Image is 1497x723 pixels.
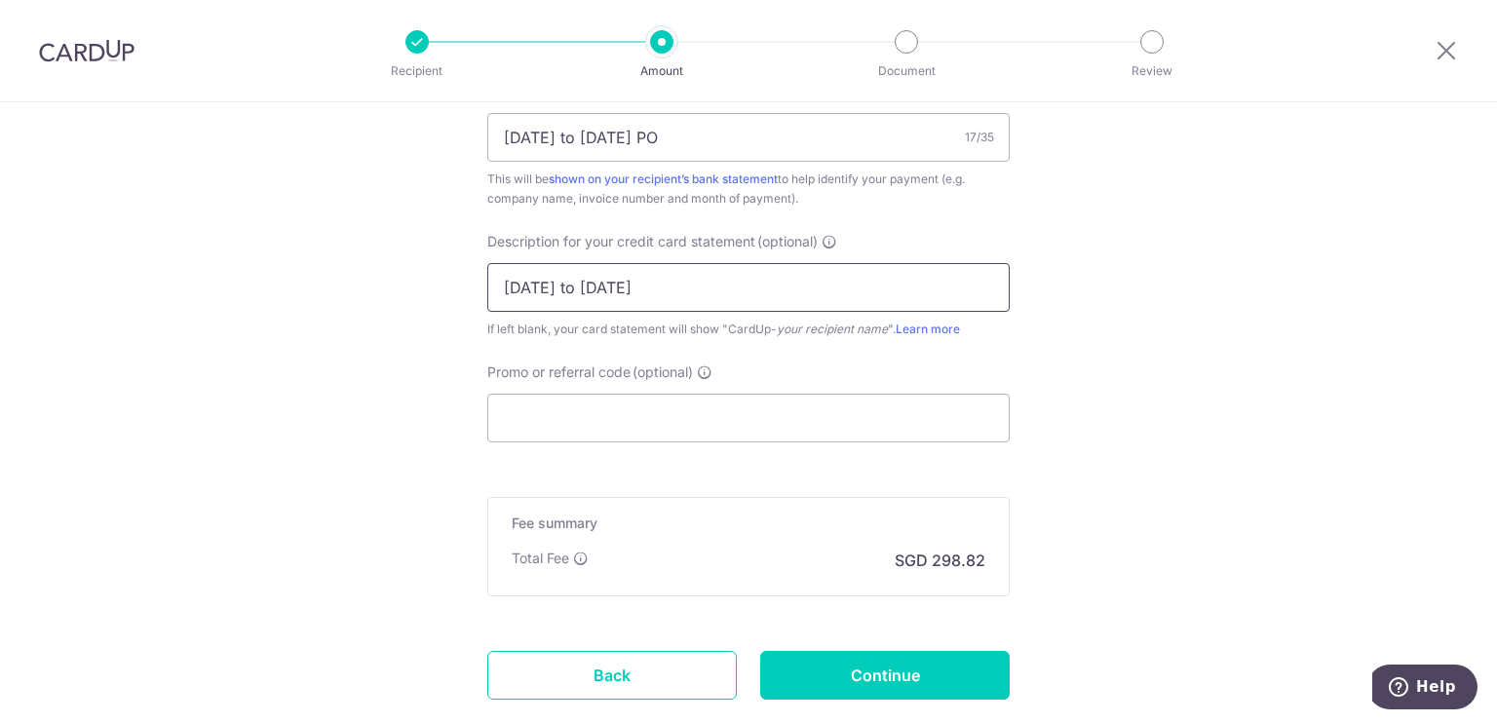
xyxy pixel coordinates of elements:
[760,651,1010,700] input: Continue
[834,61,979,81] p: Document
[965,128,994,147] div: 17/35
[39,39,134,62] img: CardUp
[487,320,1010,339] div: If left blank, your card statement will show "CardUp- ".
[1372,665,1478,713] iframe: Opens a widget where you can find more information
[1080,61,1224,81] p: Review
[487,232,755,251] span: Description for your credit card statement
[896,322,960,336] a: Learn more
[777,322,888,336] i: your recipient name
[512,549,569,568] p: Total Fee
[487,170,1010,209] div: This will be to help identify your payment (e.g. company name, invoice number and month of payment).
[895,549,985,572] p: SGD 298.82
[487,263,1010,312] input: Example: Rent
[487,651,737,700] a: Back
[633,362,693,382] span: (optional)
[512,514,985,533] h5: Fee summary
[757,232,818,251] span: (optional)
[345,61,489,81] p: Recipient
[590,61,734,81] p: Amount
[487,362,631,382] span: Promo or referral code
[549,171,778,186] a: shown on your recipient’s bank statement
